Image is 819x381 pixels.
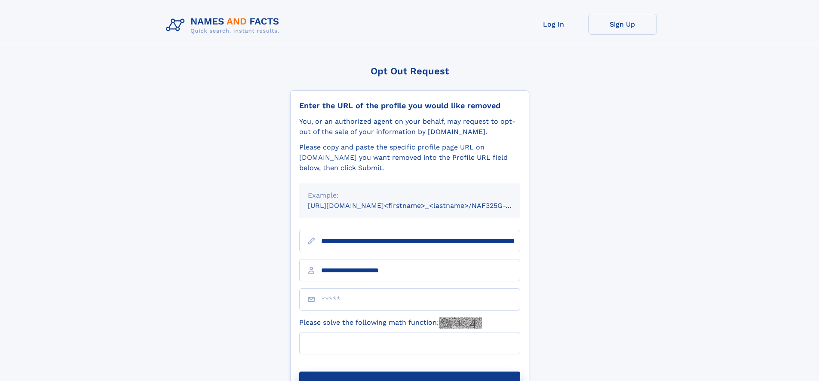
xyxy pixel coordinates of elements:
[299,101,520,110] div: Enter the URL of the profile you would like removed
[290,66,529,76] div: Opt Out Request
[588,14,657,35] a: Sign Up
[299,142,520,173] div: Please copy and paste the specific profile page URL on [DOMAIN_NAME] you want removed into the Pr...
[519,14,588,35] a: Log In
[299,317,482,329] label: Please solve the following math function:
[163,14,286,37] img: Logo Names and Facts
[299,116,520,137] div: You, or an authorized agent on your behalf, may request to opt-out of the sale of your informatio...
[308,190,512,201] div: Example:
[308,201,537,210] small: [URL][DOMAIN_NAME]<firstname>_<lastname>/NAF325G-xxxxxxxx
